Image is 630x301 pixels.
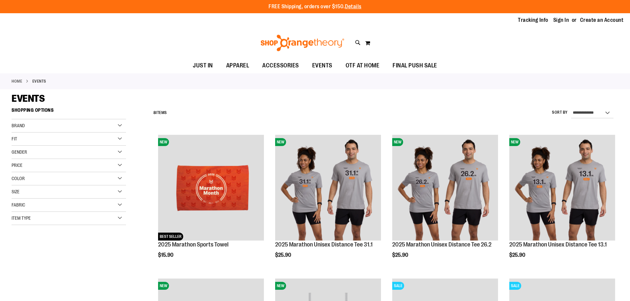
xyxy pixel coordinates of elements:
[389,132,501,275] div: product
[392,241,491,248] a: 2025 Marathon Unisex Distance Tee 26.2
[275,252,292,258] span: $25.90
[193,58,213,73] span: JUST IN
[12,202,25,207] span: Fabric
[392,282,404,290] span: SALE
[509,282,521,290] span: SALE
[12,104,126,119] strong: Shopping Options
[509,241,607,248] a: 2025 Marathon Unisex Distance Tee 13.1
[158,252,174,258] span: $15.90
[220,58,256,73] a: APPAREL
[12,93,45,104] span: EVENTS
[553,17,569,24] a: Sign In
[518,17,548,24] a: Tracking Info
[269,3,361,11] p: FREE Shipping, orders over $150.
[339,58,386,73] a: OTF AT HOME
[272,132,384,275] div: product
[509,135,615,242] a: 2025 Marathon Unisex Distance Tee 13.1NEW
[12,163,22,168] span: Price
[256,58,306,73] a: ACCESSORIES
[509,138,520,146] span: NEW
[186,58,220,73] a: JUST IN
[153,110,156,115] span: 8
[158,241,229,248] a: 2025 Marathon Sports Towel
[12,123,25,128] span: Brand
[155,132,267,275] div: product
[275,135,381,241] img: 2025 Marathon Unisex Distance Tee 31.1
[275,135,381,242] a: 2025 Marathon Unisex Distance Tee 31.1NEW
[509,252,526,258] span: $25.90
[393,58,437,73] span: FINAL PUSH SALE
[12,136,17,141] span: Fit
[392,135,498,242] a: 2025 Marathon Unisex Distance Tee 26.2NEW
[392,135,498,241] img: 2025 Marathon Unisex Distance Tee 26.2
[506,132,618,275] div: product
[552,110,568,115] label: Sort By
[275,138,286,146] span: NEW
[158,135,264,241] img: 2025 Marathon Sports Towel
[312,58,332,73] span: EVENTS
[275,282,286,290] span: NEW
[509,135,615,241] img: 2025 Marathon Unisex Distance Tee 13.1
[226,58,249,73] span: APPAREL
[345,4,361,10] a: Details
[158,138,169,146] span: NEW
[158,282,169,290] span: NEW
[12,78,22,84] a: Home
[12,176,25,181] span: Color
[260,35,345,51] img: Shop Orangetheory
[386,58,444,73] a: FINAL PUSH SALE
[262,58,299,73] span: ACCESSORIES
[12,215,31,221] span: Item Type
[306,58,339,73] a: EVENTS
[392,252,409,258] span: $25.90
[392,138,403,146] span: NEW
[153,108,167,118] h2: Items
[580,17,624,24] a: Create an Account
[12,149,27,155] span: Gender
[32,78,46,84] strong: EVENTS
[275,241,373,248] a: 2025 Marathon Unisex Distance Tee 31.1
[158,233,183,241] span: BEST SELLER
[12,189,20,194] span: Size
[346,58,380,73] span: OTF AT HOME
[158,135,264,242] a: 2025 Marathon Sports TowelNEWBEST SELLER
